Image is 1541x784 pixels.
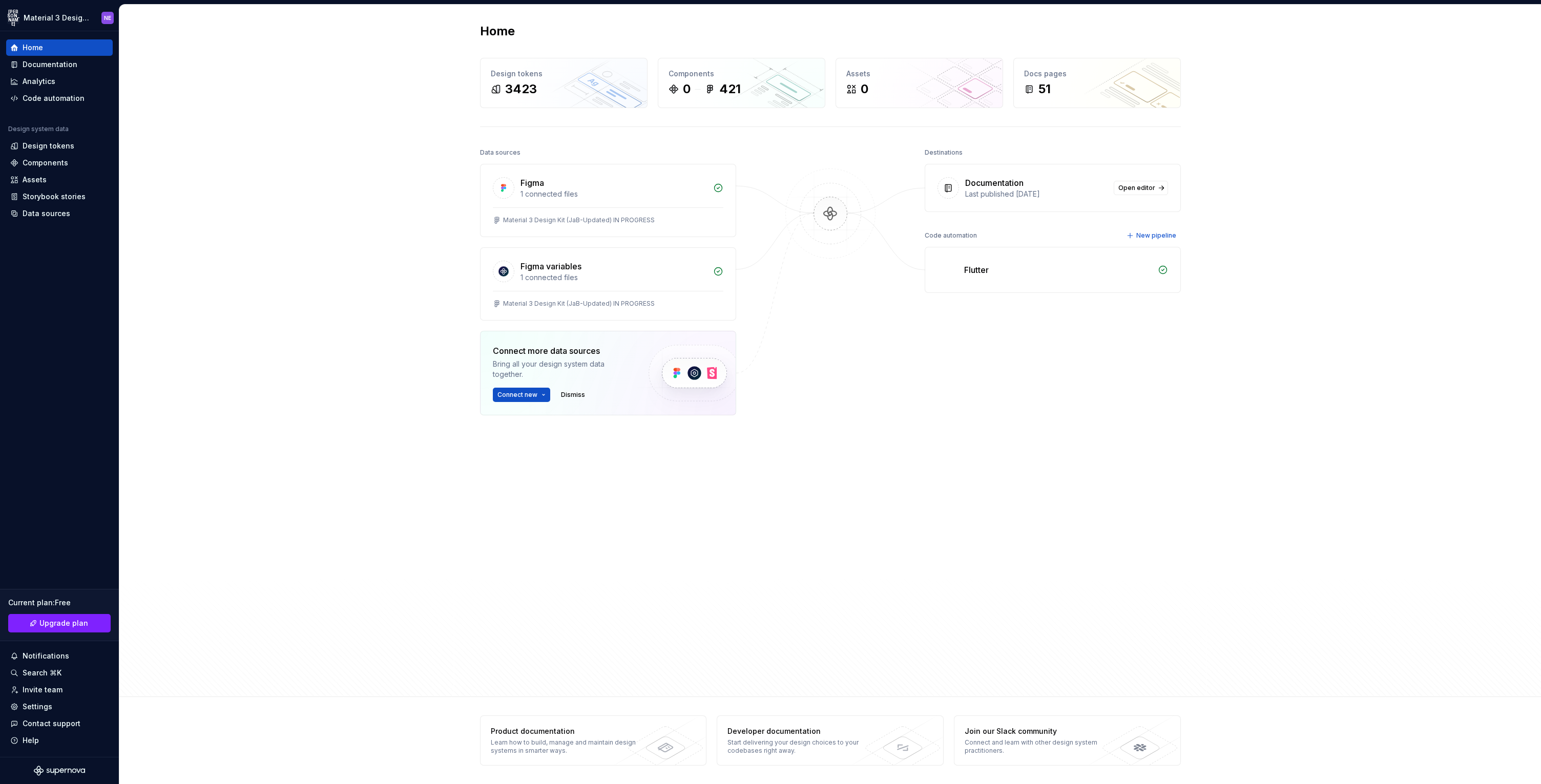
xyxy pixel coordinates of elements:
div: Material 3 Design Kit (JaB-Updated) IN PROGRESS [503,300,655,308]
div: Learn how to build, manage and maintain design systems in smarter ways. [491,738,640,755]
button: Help [6,732,113,749]
div: Bring all your design system data together. [493,359,631,379]
a: Docs pages51 [1013,58,1181,108]
div: 1 connected files [520,272,707,283]
div: Connect more data sources [493,345,631,357]
a: Figma1 connected filesMaterial 3 Design Kit (JaB-Updated) IN PROGRESS [480,164,736,237]
a: Data sources [6,205,113,222]
div: Storybook stories [23,192,86,202]
h2: Home [480,23,515,39]
a: Components0421 [658,58,825,108]
a: Open editor [1114,181,1168,195]
div: Help [23,735,39,746]
div: Figma [520,177,544,189]
div: NE [104,14,111,22]
button: Contact support [6,715,113,732]
a: Storybook stories [6,188,113,205]
svg: Supernova Logo [34,766,85,776]
a: Components [6,155,113,171]
button: Notifications [6,648,113,664]
div: Flutter [964,264,989,276]
div: 0 [683,81,691,97]
div: Data sources [23,208,70,219]
div: Documentation [23,59,77,70]
span: Connect new [497,391,537,399]
div: Design tokens [491,69,637,79]
a: Documentation [6,56,113,73]
a: Invite team [6,682,113,698]
a: Design tokens3423 [480,58,648,108]
div: 1 connected files [520,189,707,199]
a: Product documentationLearn how to build, manage and maintain design systems in smarter ways. [480,715,707,766]
div: Analytics [23,76,55,87]
a: Assets0 [836,58,1003,108]
button: Connect new [493,388,550,402]
div: Components [23,158,68,168]
a: Home [6,39,113,56]
div: 3423 [505,81,537,97]
a: Join our Slack communityConnect and learn with other design system practitioners. [954,715,1181,766]
a: Developer documentationStart delivering your design choices to your codebases right away. [717,715,944,766]
a: Figma variables1 connected filesMaterial 3 Design Kit (JaB-Updated) IN PROGRESS [480,247,736,321]
div: Material 3 Design Kit (JaB-Updated) IN PROGRESS [503,216,655,224]
button: Dismiss [556,388,590,402]
div: Settings [23,702,52,712]
div: Assets [23,175,47,185]
div: Documentation [965,177,1024,189]
a: Code automation [6,90,113,107]
div: Contact support [23,718,80,729]
a: Assets [6,172,113,188]
div: Docs pages [1024,69,1170,79]
div: Notifications [23,651,69,661]
div: Design tokens [23,141,74,151]
div: Data sources [480,145,520,160]
div: 421 [719,81,741,97]
div: Design system data [8,125,69,133]
a: Design tokens [6,138,113,154]
span: Upgrade plan [39,618,88,628]
div: 51 [1038,81,1051,97]
a: Settings [6,698,113,715]
span: Open editor [1118,184,1155,192]
div: [PERSON_NAME] [7,12,19,24]
div: Product documentation [491,726,640,736]
div: Search ⌘K [23,668,61,678]
div: Components [669,69,815,79]
a: Analytics [6,73,113,90]
div: Invite team [23,685,63,695]
div: 0 [861,81,868,97]
span: New pipeline [1136,231,1176,240]
div: Developer documentation [727,726,877,736]
div: Code automation [23,93,85,103]
button: Search ⌘K [6,665,113,681]
div: Current plan : Free [8,598,111,608]
div: Home [23,43,43,53]
div: Last published [DATE] [965,189,1108,199]
div: Join our Slack community [965,726,1114,736]
div: Destinations [925,145,963,160]
div: Code automation [925,228,977,243]
div: Start delivering your design choices to your codebases right away. [727,738,877,755]
div: Assets [846,69,992,79]
a: Upgrade plan [8,614,111,632]
span: Dismiss [561,391,585,399]
div: Figma variables [520,260,581,272]
div: Connect and learn with other design system practitioners. [965,738,1114,755]
button: New pipeline [1123,228,1181,243]
button: [PERSON_NAME]Material 3 Design Kit (JaB-Updated)NE [2,7,117,29]
div: Material 3 Design Kit (JaB-Updated) [24,13,89,23]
